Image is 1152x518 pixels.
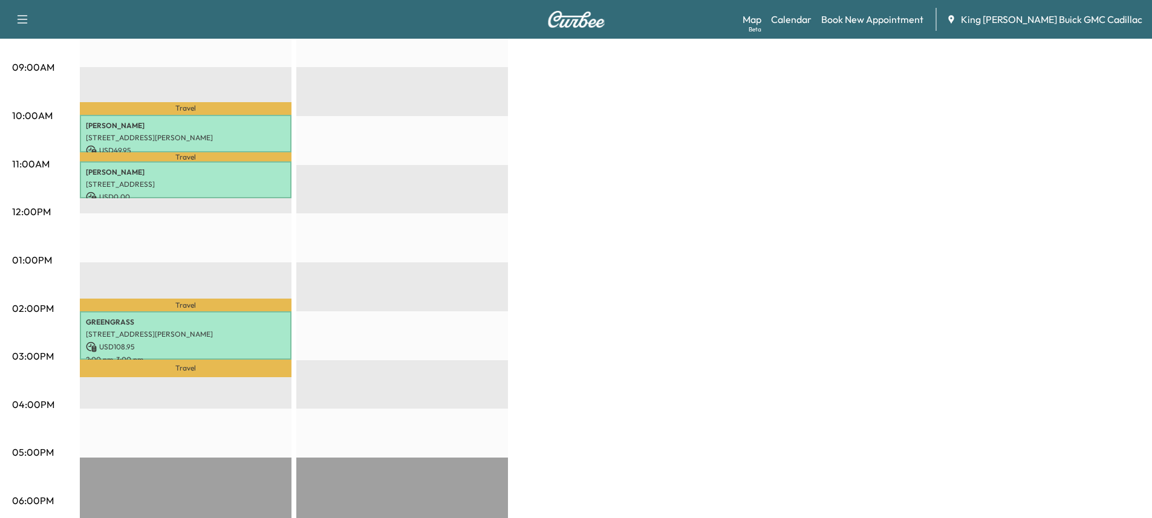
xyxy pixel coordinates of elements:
[86,121,285,131] p: [PERSON_NAME]
[86,342,285,352] p: USD 108.95
[12,108,53,123] p: 10:00AM
[547,11,605,28] img: Curbee Logo
[86,317,285,327] p: GREENGRASS
[961,12,1142,27] span: King [PERSON_NAME] Buick GMC Cadillac
[86,180,285,189] p: [STREET_ADDRESS]
[821,12,923,27] a: Book New Appointment
[743,12,761,27] a: MapBeta
[12,301,54,316] p: 02:00PM
[86,329,285,339] p: [STREET_ADDRESS][PERSON_NAME]
[12,253,52,267] p: 01:00PM
[12,493,54,508] p: 06:00PM
[86,133,285,143] p: [STREET_ADDRESS][PERSON_NAME]
[86,167,285,177] p: [PERSON_NAME]
[80,152,291,161] p: Travel
[80,299,291,311] p: Travel
[12,349,54,363] p: 03:00PM
[12,445,54,459] p: 05:00PM
[12,397,54,412] p: 04:00PM
[86,145,285,156] p: USD 49.95
[771,12,812,27] a: Calendar
[12,204,51,219] p: 12:00PM
[80,360,291,377] p: Travel
[12,60,54,74] p: 09:00AM
[80,102,291,115] p: Travel
[86,192,285,202] p: USD 0.00
[749,25,761,34] div: Beta
[86,355,285,364] p: 2:00 pm - 3:00 pm
[12,157,50,171] p: 11:00AM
